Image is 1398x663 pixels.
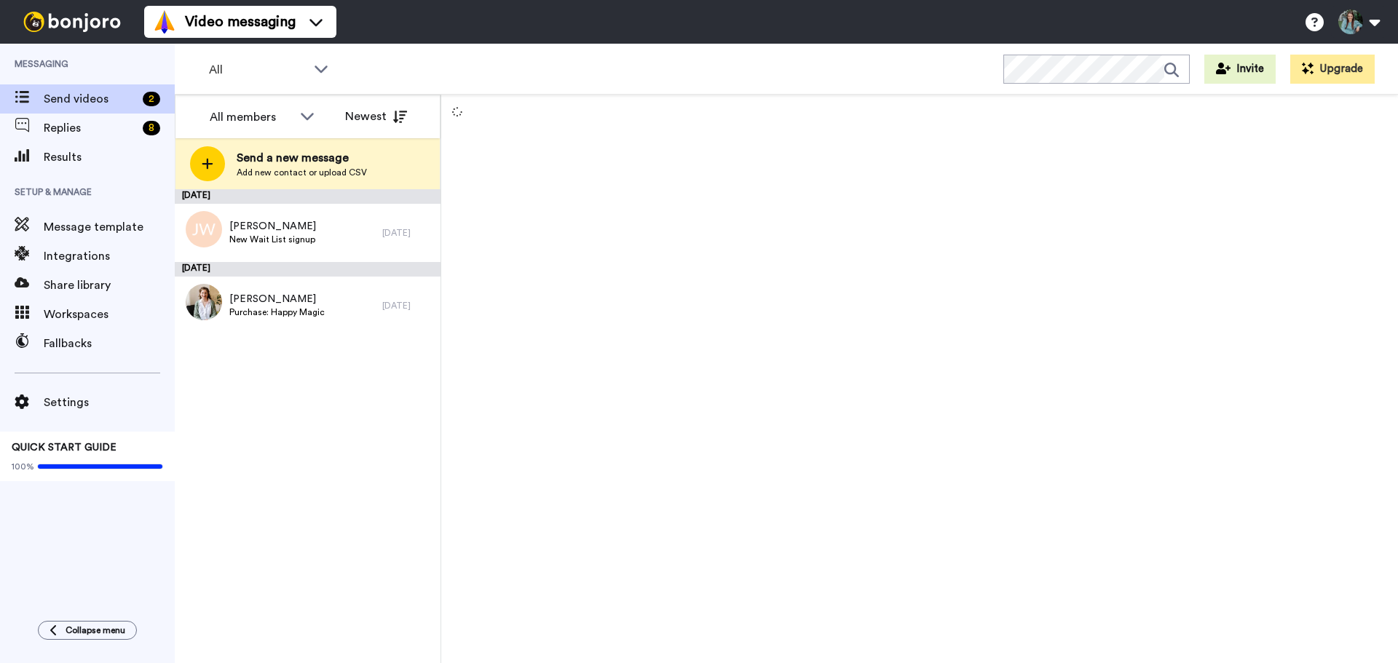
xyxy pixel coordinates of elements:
[237,167,367,178] span: Add new contact or upload CSV
[175,189,441,204] div: [DATE]
[44,148,175,166] span: Results
[186,211,222,247] img: jw.png
[209,61,307,79] span: All
[44,90,137,108] span: Send videos
[334,102,418,131] button: Newest
[1290,55,1375,84] button: Upgrade
[143,121,160,135] div: 8
[44,218,175,236] span: Message template
[153,10,176,33] img: vm-color.svg
[229,219,316,234] span: [PERSON_NAME]
[44,247,175,265] span: Integrations
[229,292,325,306] span: [PERSON_NAME]
[44,306,175,323] span: Workspaces
[175,262,441,277] div: [DATE]
[143,92,160,106] div: 2
[229,306,325,318] span: Purchase: Happy Magic
[382,300,433,311] div: [DATE]
[185,12,296,32] span: Video messaging
[44,277,175,294] span: Share library
[17,12,127,32] img: bj-logo-header-white.svg
[382,227,433,239] div: [DATE]
[44,335,175,352] span: Fallbacks
[237,149,367,167] span: Send a new message
[1204,55,1276,84] button: Invite
[186,284,222,320] img: b3072ac2-c0fa-4caa-b57f-2437aa787ee3.jpg
[66,624,125,636] span: Collapse menu
[12,442,116,453] span: QUICK START GUIDE
[44,119,137,137] span: Replies
[210,108,293,126] div: All members
[44,394,175,411] span: Settings
[229,234,316,245] span: New Wait List signup
[12,461,34,472] span: 100%
[38,621,137,640] button: Collapse menu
